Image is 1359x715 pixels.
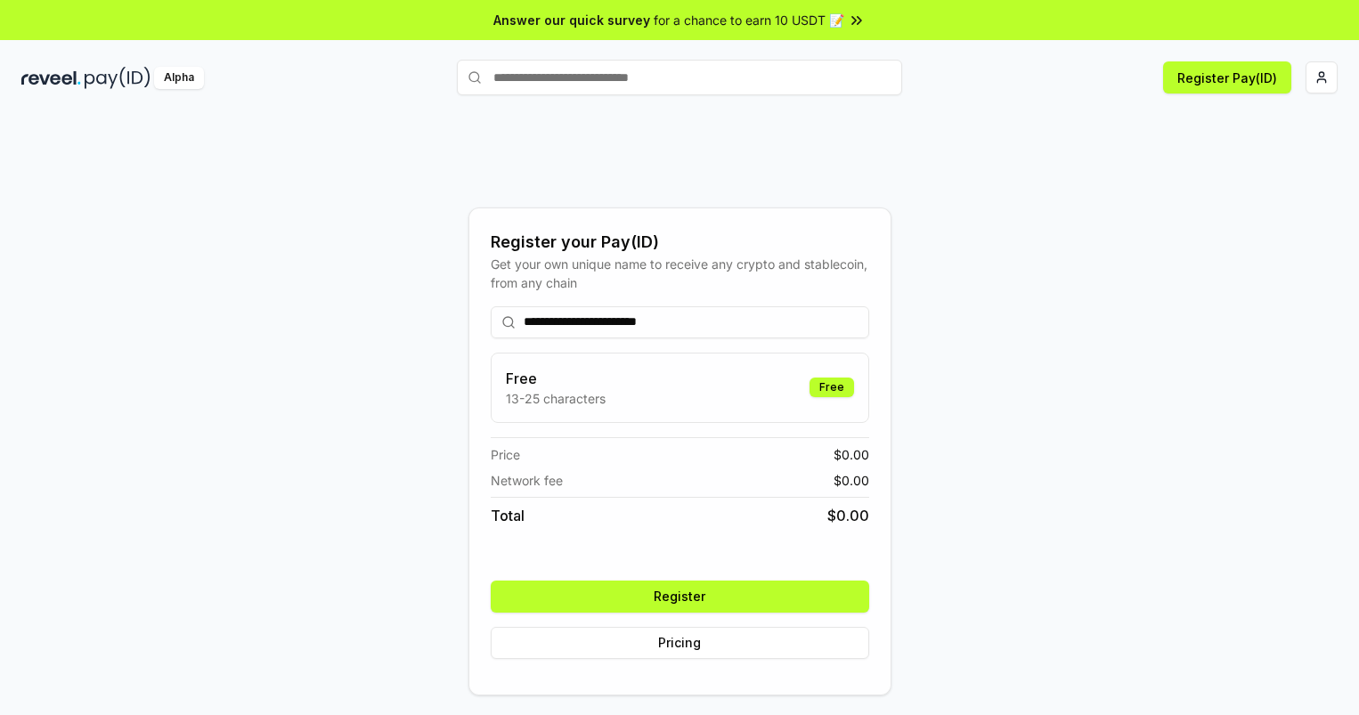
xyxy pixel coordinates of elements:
[1163,61,1291,93] button: Register Pay(ID)
[491,471,563,490] span: Network fee
[491,230,869,255] div: Register your Pay(ID)
[827,505,869,526] span: $ 0.00
[491,505,525,526] span: Total
[810,378,854,397] div: Free
[21,67,81,89] img: reveel_dark
[493,11,650,29] span: Answer our quick survey
[506,389,606,408] p: 13-25 characters
[491,627,869,659] button: Pricing
[834,445,869,464] span: $ 0.00
[154,67,204,89] div: Alpha
[491,581,869,613] button: Register
[654,11,844,29] span: for a chance to earn 10 USDT 📝
[506,368,606,389] h3: Free
[491,445,520,464] span: Price
[834,471,869,490] span: $ 0.00
[85,67,151,89] img: pay_id
[491,255,869,292] div: Get your own unique name to receive any crypto and stablecoin, from any chain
